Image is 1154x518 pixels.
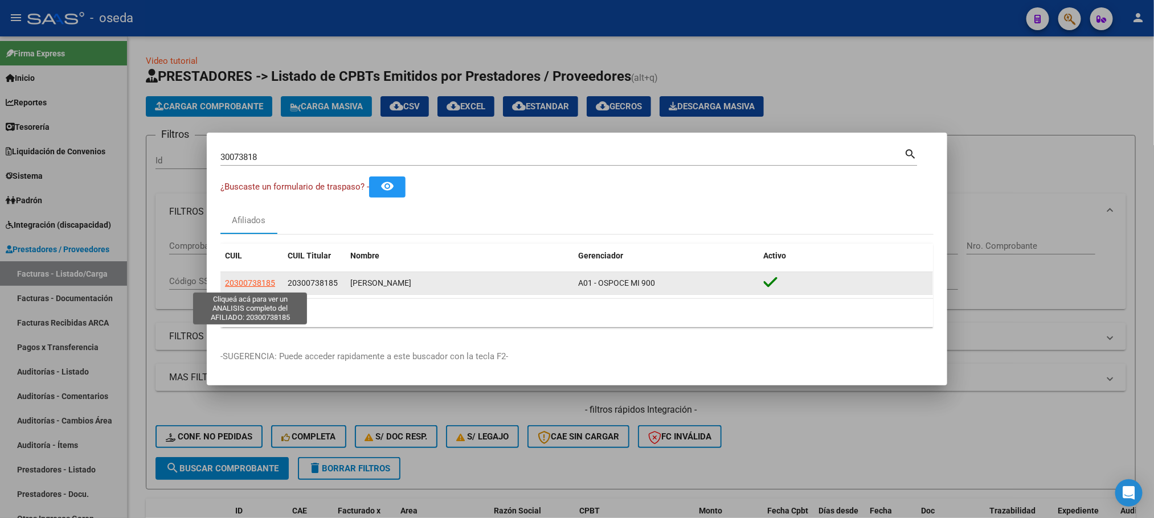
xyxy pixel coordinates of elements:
div: Afiliados [232,214,266,227]
span: CUIL Titular [288,251,331,260]
div: [PERSON_NAME] [350,277,569,290]
span: 20300738185 [288,278,338,287]
span: A01 - OSPOCE MI 900 [578,278,655,287]
div: 1 total [220,299,934,327]
datatable-header-cell: Nombre [346,244,574,268]
span: Gerenciador [578,251,623,260]
p: -SUGERENCIA: Puede acceder rapidamente a este buscador con la tecla F2- [220,350,934,363]
datatable-header-cell: CUIL [220,244,283,268]
mat-icon: search [904,146,917,160]
span: Nombre [350,251,379,260]
span: Activo [764,251,787,260]
span: ¿Buscaste un formulario de traspaso? - [220,182,369,192]
span: 20300738185 [225,278,275,287]
datatable-header-cell: CUIL Titular [283,244,346,268]
span: CUIL [225,251,242,260]
datatable-header-cell: Activo [759,244,934,268]
datatable-header-cell: Gerenciador [574,244,759,268]
div: Open Intercom Messenger [1115,479,1143,507]
mat-icon: remove_red_eye [380,179,394,193]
